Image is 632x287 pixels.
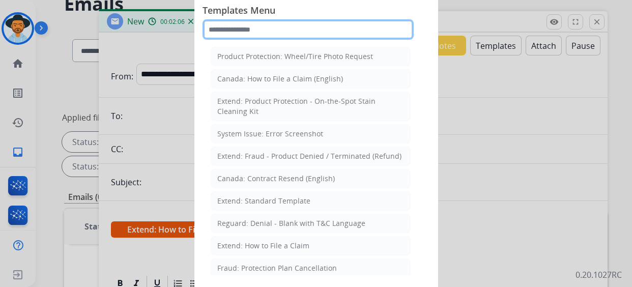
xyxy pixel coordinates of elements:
[217,96,404,117] div: Extend: Product Protection - On-the-Spot Stain Cleaning Kit
[217,196,310,206] div: Extend: Standard Template
[217,241,309,251] div: Extend: How to File a Claim
[217,129,323,139] div: System Issue: Error Screenshot
[217,151,401,161] div: Extend: Fraud - Product Denied / Terminated (Refund)
[217,174,335,184] div: Canada: Contract Resend (English)
[217,263,337,273] div: Fraud: Protection Plan Cancellation
[217,74,343,84] div: Canada: How to File a Claim (English)
[217,218,365,228] div: Reguard: Denial - Blank with T&C Language
[217,51,373,62] div: Product Protection: Wheel/Tire Photo Request
[203,3,430,19] span: Templates Menu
